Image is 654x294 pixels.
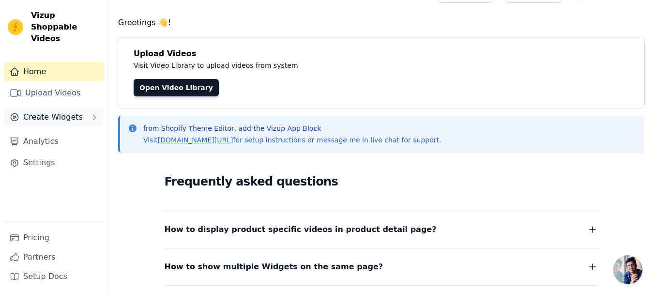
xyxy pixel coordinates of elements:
a: Open Video Library [134,79,219,96]
a: Analytics [4,132,104,151]
button: How to show multiple Widgets on the same page? [165,260,598,274]
span: Create Widgets [23,111,83,123]
h4: Greetings 👋! [118,17,644,29]
p: Visit Video Library to upload videos from system [134,60,567,71]
span: How to show multiple Widgets on the same page? [165,260,383,274]
a: Pricing [4,228,104,248]
a: Partners [4,248,104,267]
a: Open chat [613,255,642,284]
a: [DOMAIN_NAME][URL] [158,136,233,144]
h2: Frequently asked questions [165,172,598,191]
p: Visit for setup instructions or message me in live chat for support. [143,135,441,145]
h4: Upload Videos [134,48,629,60]
span: Vizup Shoppable Videos [31,10,100,45]
a: Settings [4,153,104,172]
button: Create Widgets [4,108,104,127]
p: from Shopify Theme Editor, add the Vizup App Block [143,124,441,133]
a: Setup Docs [4,267,104,286]
a: Upload Videos [4,83,104,103]
button: How to display product specific videos in product detail page? [165,223,598,236]
span: How to display product specific videos in product detail page? [165,223,437,236]
img: Vizup [8,19,23,35]
a: Home [4,62,104,81]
